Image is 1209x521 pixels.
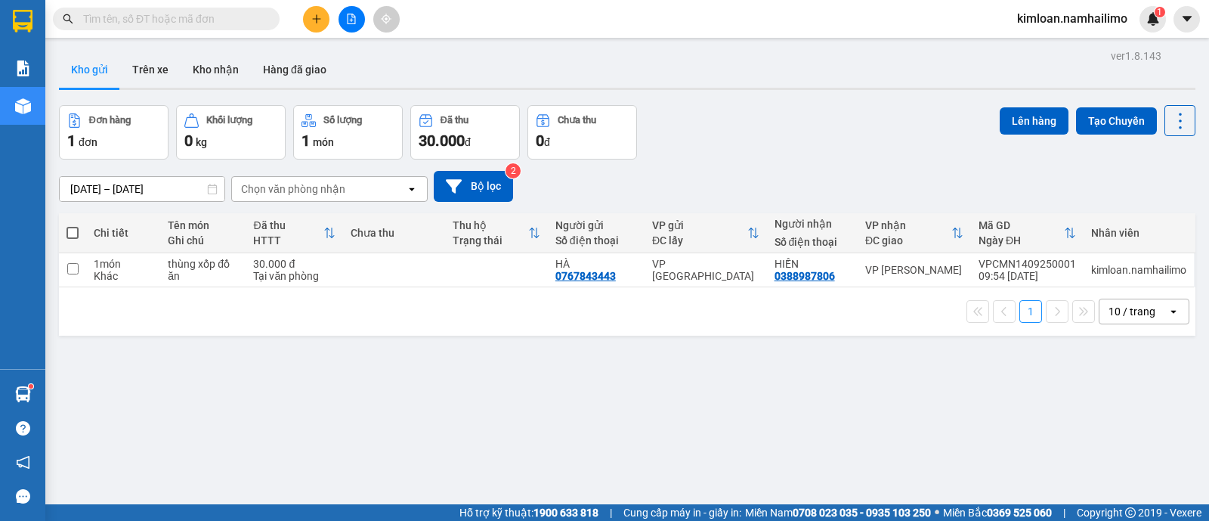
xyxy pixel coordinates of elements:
img: warehouse-icon [15,98,31,114]
sup: 2 [506,163,521,178]
div: Chọn văn phòng nhận [241,181,345,197]
div: Đơn hàng [89,115,131,126]
div: VP nhận [865,219,951,231]
span: file-add [346,14,357,24]
button: Trên xe [120,51,181,88]
button: Kho gửi [59,51,120,88]
div: Người nhận [775,218,850,230]
span: 0 [536,132,544,150]
sup: 1 [1155,7,1165,17]
div: ĐC giao [865,234,951,247]
img: solution-icon [15,60,31,76]
div: Người gửi [555,219,637,231]
div: VP [PERSON_NAME] [865,264,963,276]
div: 0767843443 [555,270,616,282]
span: Miền Bắc [943,504,1052,521]
div: Thu hộ [453,219,528,231]
div: kimloan.namhailimo [1091,264,1186,276]
div: Chi tiết [94,227,153,239]
button: Hàng đã giao [251,51,339,88]
div: Số lượng [323,115,362,126]
button: Số lượng1món [293,105,403,160]
strong: 0708 023 035 - 0935 103 250 [793,507,931,519]
th: Toggle SortBy [445,213,548,253]
span: 1 [301,132,310,150]
span: search [63,14,73,24]
div: Đã thu [253,219,323,231]
div: VPCMN1409250001 [979,258,1076,270]
strong: 1900 633 818 [533,507,598,519]
sup: 1 [29,384,33,389]
input: Select a date range. [60,177,224,201]
span: đơn [79,136,97,148]
span: plus [311,14,322,24]
span: món [313,136,334,148]
span: Hỗ trợ kỹ thuật: [459,504,598,521]
img: icon-new-feature [1146,12,1160,26]
button: Bộ lọc [434,171,513,202]
span: 1 [67,132,76,150]
div: Số điện thoại [555,234,637,247]
div: VP [GEOGRAPHIC_DATA] [652,258,759,282]
div: 10 / trang [1109,304,1155,319]
img: logo-vxr [13,10,32,33]
button: file-add [339,6,365,33]
div: ver 1.8.143 [1111,48,1161,64]
span: 1 [1157,7,1162,17]
span: aim [381,14,391,24]
div: Chưa thu [351,227,438,239]
div: 1 món [94,258,153,270]
div: Khối lượng [206,115,252,126]
span: Miền Nam [745,504,931,521]
div: Số điện thoại [775,236,850,248]
button: Khối lượng0kg [176,105,286,160]
span: ⚪️ [935,510,939,516]
th: Toggle SortBy [645,213,767,253]
span: | [1063,504,1065,521]
div: Trạng thái [453,234,528,247]
div: HIỀN [775,258,850,270]
svg: open [406,183,418,195]
div: Nhân viên [1091,227,1186,239]
input: Tìm tên, số ĐT hoặc mã đơn [83,11,261,27]
strong: 0369 525 060 [987,507,1052,519]
button: Tạo Chuyến [1076,107,1157,135]
th: Toggle SortBy [246,213,342,253]
div: Tên món [168,219,238,231]
svg: open [1167,305,1180,318]
span: đ [465,136,471,148]
span: 30.000 [419,132,465,150]
th: Toggle SortBy [858,213,971,253]
span: question-circle [16,421,30,436]
button: Đã thu30.000đ [410,105,520,160]
button: caret-down [1173,6,1200,33]
span: message [16,489,30,504]
th: Toggle SortBy [971,213,1084,253]
div: Chưa thu [558,115,596,126]
button: Đơn hàng1đơn [59,105,169,160]
span: kimloan.namhailimo [1005,9,1139,28]
button: aim [373,6,400,33]
img: warehouse-icon [15,386,31,402]
span: kg [196,136,207,148]
span: 0 [184,132,193,150]
button: Lên hàng [1000,107,1068,135]
div: Tại văn phòng [253,270,335,282]
div: 09:54 [DATE] [979,270,1076,282]
span: caret-down [1180,12,1194,26]
button: Chưa thu0đ [527,105,637,160]
div: Đã thu [441,115,468,126]
span: Cung cấp máy in - giấy in: [623,504,741,521]
div: HÀ [555,258,637,270]
span: notification [16,455,30,470]
button: Kho nhận [181,51,251,88]
span: | [610,504,612,521]
div: Ngày ĐH [979,234,1064,247]
div: 30.000 đ [253,258,335,270]
div: Ghi chú [168,234,238,247]
div: 0388987806 [775,270,835,282]
div: Mã GD [979,219,1064,231]
div: thùng xốp đồ ăn [168,258,238,282]
button: plus [303,6,329,33]
span: copyright [1125,507,1136,518]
